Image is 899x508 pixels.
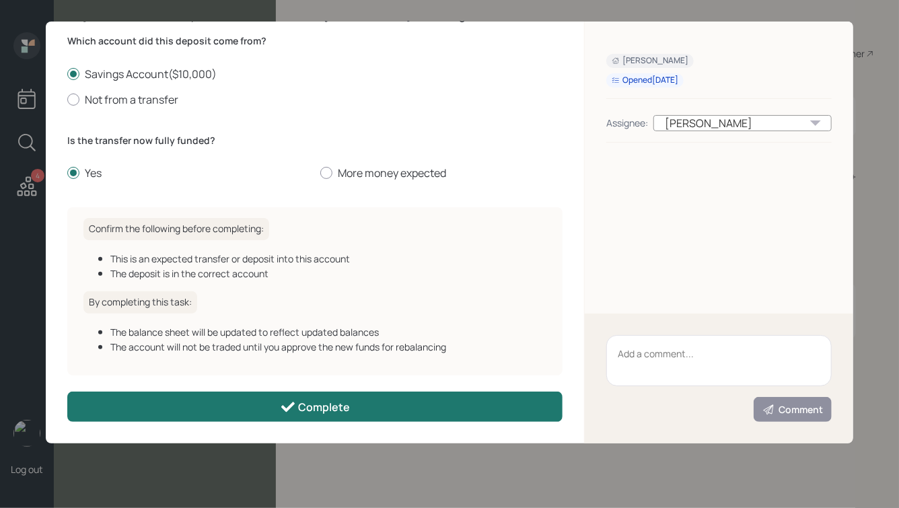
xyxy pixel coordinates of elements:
[67,392,563,422] button: Complete
[83,218,269,240] h6: Confirm the following before completing:
[762,403,823,416] div: Comment
[110,325,546,339] div: The balance sheet will be updated to reflect updated balances
[754,397,832,422] button: Comment
[110,340,546,354] div: The account will not be traded until you approve the new funds for rebalancing
[67,166,310,180] label: Yes
[612,55,688,67] div: [PERSON_NAME]
[110,266,546,281] div: The deposit is in the correct account
[67,92,563,107] label: Not from a transfer
[606,116,648,130] div: Assignee:
[110,252,546,266] div: This is an expected transfer or deposit into this account
[653,115,832,131] div: [PERSON_NAME]
[320,166,563,180] label: More money expected
[67,34,563,48] label: Which account did this deposit come from?
[83,291,197,314] h6: By completing this task:
[67,67,563,81] label: Savings Account ( $10,000 )
[612,75,678,86] div: Opened [DATE]
[67,134,563,147] label: Is the transfer now fully funded?
[280,399,351,415] div: Complete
